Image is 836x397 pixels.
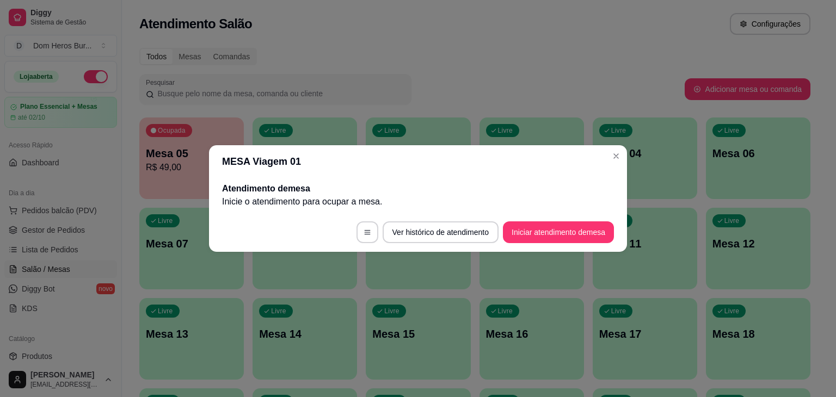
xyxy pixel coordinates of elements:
button: Close [607,147,625,165]
p: Inicie o atendimento para ocupar a mesa . [222,195,614,208]
h2: Atendimento de mesa [222,182,614,195]
header: MESA Viagem 01 [209,145,627,178]
button: Ver histórico de atendimento [383,221,499,243]
button: Iniciar atendimento demesa [503,221,614,243]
